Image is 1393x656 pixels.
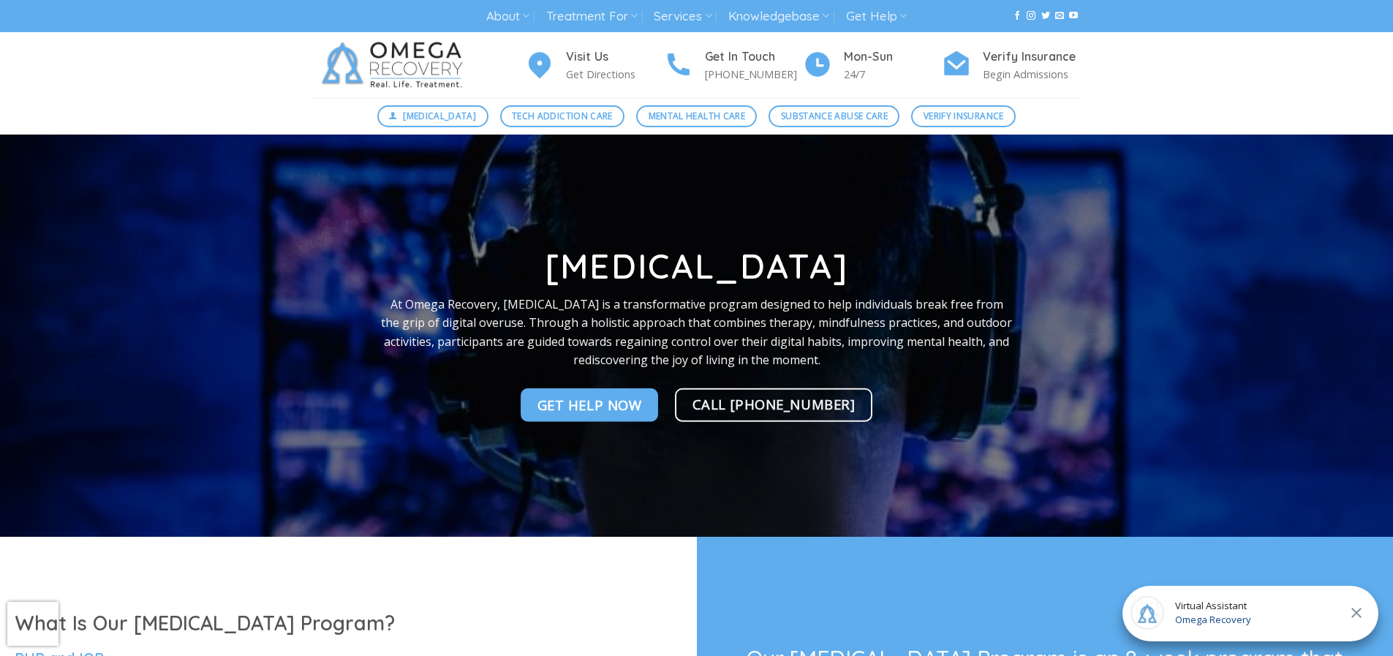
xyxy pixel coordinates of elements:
[924,109,1004,123] span: Verify Insurance
[377,105,488,127] a: [MEDICAL_DATA]
[654,3,711,30] a: Services
[566,48,664,67] h4: Visit Us
[525,48,664,83] a: Visit Us Get Directions
[781,109,888,123] span: Substance Abuse Care
[705,48,803,67] h4: Get In Touch
[1055,11,1064,21] a: Send us an email
[15,611,682,636] h1: What Is Our [MEDICAL_DATA] Program?
[769,105,899,127] a: Substance Abuse Care
[728,3,829,30] a: Knowledgebase
[675,388,873,422] a: Call [PHONE_NUMBER]
[844,66,942,83] p: 24/7
[705,66,803,83] p: [PHONE_NUMBER]
[566,66,664,83] p: Get Directions
[664,48,803,83] a: Get In Touch [PHONE_NUMBER]
[1069,11,1078,21] a: Follow on YouTube
[545,245,848,287] strong: [MEDICAL_DATA]
[983,66,1081,83] p: Begin Admissions
[500,105,625,127] a: Tech Addiction Care
[486,3,529,30] a: About
[521,388,659,422] a: Get Help NOw
[846,3,907,30] a: Get Help
[636,105,757,127] a: Mental Health Care
[1041,11,1050,21] a: Follow on Twitter
[1027,11,1035,21] a: Follow on Instagram
[381,295,1013,369] p: At Omega Recovery, [MEDICAL_DATA] is a transformative program designed to help individuals break ...
[844,48,942,67] h4: Mon-Sun
[512,109,613,123] span: Tech Addiction Care
[1013,11,1022,21] a: Follow on Facebook
[403,109,476,123] span: [MEDICAL_DATA]
[692,393,856,415] span: Call [PHONE_NUMBER]
[649,109,745,123] span: Mental Health Care
[942,48,1081,83] a: Verify Insurance Begin Admissions
[983,48,1081,67] h4: Verify Insurance
[537,394,642,415] span: Get Help NOw
[313,32,477,98] img: Omega Recovery
[546,3,638,30] a: Treatment For
[911,105,1016,127] a: Verify Insurance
